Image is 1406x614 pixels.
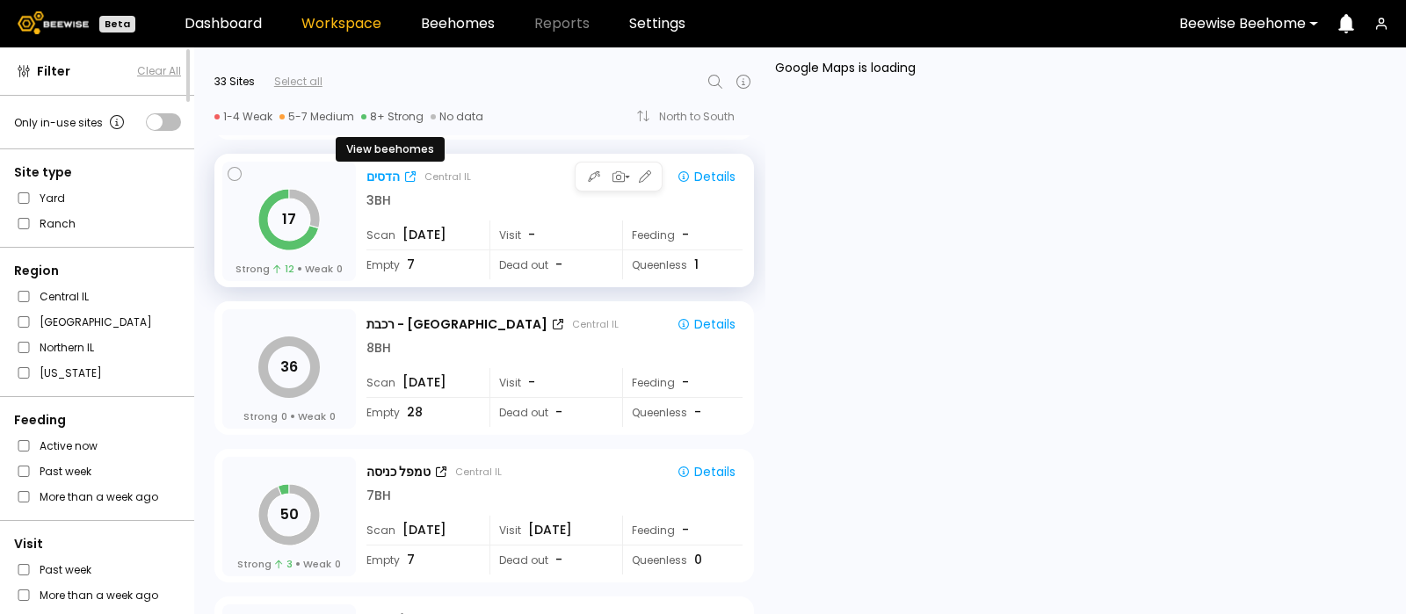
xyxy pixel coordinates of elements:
[335,557,341,571] span: 0
[622,516,743,545] div: Feeding
[366,463,431,481] div: טמפל כניסה
[37,62,70,81] span: Filter
[40,189,65,207] label: Yard
[555,403,562,422] span: -
[14,112,127,133] div: Only in-use sites
[281,409,287,423] span: 0
[431,110,483,124] div: No data
[301,17,381,31] a: Workspace
[629,17,685,31] a: Settings
[330,409,336,423] span: 0
[622,545,743,574] div: Queenless
[214,74,255,90] div: 33 Sites
[572,317,619,331] div: Central IL
[279,110,354,124] div: 5-7 Medium
[555,551,562,569] span: -
[534,17,590,31] span: Reports
[40,488,158,506] label: More than a week ago
[455,465,502,479] div: Central IL
[670,460,743,483] button: Details
[40,338,94,357] label: Northern IL
[366,545,477,574] div: Empty
[366,220,477,249] div: Scan
[337,262,343,276] span: 0
[40,586,158,604] label: More than a week ago
[489,516,610,545] div: Visit
[489,220,610,249] div: Visit
[336,137,445,162] div: View beehomes
[40,287,89,306] label: Central IL
[275,557,292,571] span: 3
[489,398,610,427] div: Dead out
[236,262,342,276] div: Strong Weak
[14,535,181,553] div: Visit
[40,364,102,382] label: [US_STATE]
[622,398,743,427] div: Queenless
[694,551,702,569] span: 0
[274,74,323,90] div: Select all
[366,487,391,505] div: 7 BH
[366,339,391,358] div: 8 BH
[407,256,415,274] span: 7
[528,521,572,539] span: [DATE]
[40,437,98,455] label: Active now
[366,315,547,334] div: רכבת - [GEOGRAPHIC_DATA]
[622,220,743,249] div: Feeding
[677,169,736,184] div: Details
[237,557,340,571] div: Strong Weak
[273,262,294,276] span: 12
[489,545,610,574] div: Dead out
[366,191,391,210] div: 3 BH
[670,165,743,188] button: Details
[366,168,400,186] div: הדסים
[14,411,181,430] div: Feeding
[40,560,91,579] label: Past week
[14,163,181,182] div: Site type
[18,11,89,34] img: Beewise logo
[694,403,701,422] span: -
[402,226,446,244] span: [DATE]
[677,464,736,480] div: Details
[40,214,76,233] label: Ranch
[659,112,747,122] div: North to South
[682,521,691,539] div: -
[366,368,477,397] div: Scan
[421,17,495,31] a: Beehomes
[366,516,477,545] div: Scan
[489,250,610,279] div: Dead out
[677,316,736,332] div: Details
[137,63,181,79] button: Clear All
[407,551,415,569] span: 7
[682,373,691,392] div: -
[775,61,1392,600] div: Google Maps is loading
[214,110,272,124] div: 1-4 Weak
[280,504,299,524] tspan: 50
[528,373,535,392] span: -
[622,368,743,397] div: Feeding
[40,313,152,331] label: [GEOGRAPHIC_DATA]
[280,357,298,377] tspan: 36
[682,226,691,244] div: -
[489,368,610,397] div: Visit
[402,521,446,539] span: [DATE]
[99,16,135,33] div: Beta
[366,250,477,279] div: Empty
[407,403,423,422] span: 28
[282,209,296,229] tspan: 17
[185,17,262,31] a: Dashboard
[366,398,477,427] div: Empty
[424,170,471,184] div: Central IL
[622,250,743,279] div: Queenless
[670,313,743,336] button: Details
[243,409,336,423] div: Strong Weak
[402,373,446,392] span: [DATE]
[528,226,535,244] span: -
[361,110,424,124] div: 8+ Strong
[555,256,562,274] span: -
[40,462,91,480] label: Past week
[14,262,181,280] div: Region
[694,256,699,274] span: 1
